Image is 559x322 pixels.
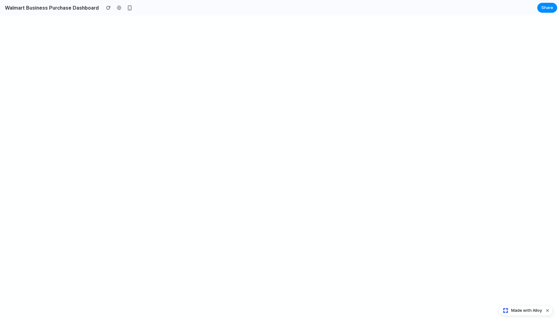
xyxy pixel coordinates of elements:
[537,3,557,13] button: Share
[499,307,543,314] a: Made with Alloy
[511,307,542,314] span: Made with Alloy
[544,307,551,314] button: Dismiss watermark
[2,4,99,11] h2: Walmart Business Purchase Dashboard
[541,5,553,11] span: Share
